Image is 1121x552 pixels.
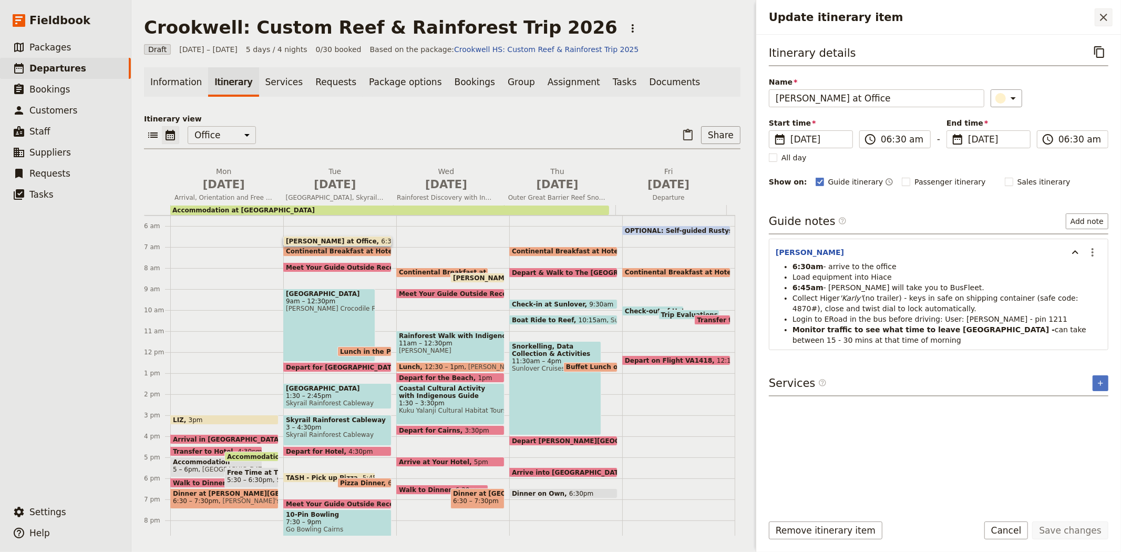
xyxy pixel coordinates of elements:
[793,273,892,281] span: Load equipment into Hiace
[478,374,492,381] span: 1pm
[144,411,170,420] div: 3 pm
[776,247,844,258] button: [PERSON_NAME]
[396,373,505,383] div: Depart for the Beach1pm
[363,474,387,481] span: 5:45pm
[246,44,307,55] span: 5 days / 4 nights
[512,469,631,476] span: Arrive into [GEOGRAPHIC_DATA]
[589,301,613,308] span: 9:30am
[509,341,601,435] div: Snorkelling, Data Collection & Activities11:30am – 4pmSunlover Cruises
[818,379,827,387] span: ​
[793,294,840,302] span: Collect Higer
[659,310,720,320] div: Trip Evaluations
[512,316,579,323] span: Boat Ride to Reef
[170,488,279,509] div: Dinner at [PERSON_NAME][GEOGRAPHIC_DATA]6:30 – 7:30pm[PERSON_NAME]'s Cafe
[29,13,90,28] span: Fieldbook
[838,217,847,225] span: ​
[512,490,569,497] span: Dinner on Own
[162,126,179,144] button: Calendar view
[769,522,882,539] button: Remove itinerary item
[579,316,607,323] span: 10:15am
[144,348,170,356] div: 12 pm
[29,507,66,517] span: Settings
[144,17,618,38] h1: Crookwell: Custom Reef & Rainforest Trip 2026
[170,193,277,202] span: Arrival, Orientation and Free Time
[283,262,392,272] div: Meet Your Guide Outside Reception & Depart
[309,67,363,97] a: Requests
[619,166,718,192] h2: Fri
[769,9,1095,25] h2: Update itinerary item
[450,273,505,283] div: [PERSON_NAME] to the Office
[174,166,273,192] h2: Mon
[224,467,279,488] div: Free Time at The [GEOGRAPHIC_DATA]5:30 – 6:30pmSmall World Journeys
[509,268,618,278] div: Depart & Walk to The [GEOGRAPHIC_DATA]
[566,363,660,371] span: Buffet Lunch on the Boat
[399,340,502,347] span: 11am – 12:30pm
[606,67,643,97] a: Tasks
[144,126,162,144] button: List view
[625,357,717,364] span: Depart on Flight VA1418
[615,193,722,202] span: Departure
[399,486,456,493] span: Walk to Dinner
[29,105,77,116] span: Customers
[881,133,924,146] input: ​
[509,436,618,446] div: Depart [PERSON_NAME][GEOGRAPHIC_DATA]
[29,126,50,137] span: Staff
[769,375,827,391] h3: Services
[170,434,279,444] div: Arrival in [GEOGRAPHIC_DATA]
[144,44,171,55] span: Draft
[504,166,615,205] button: Thu [DATE]Outer Great Barrier Reef Snorkelling and Eye on The Reef Data Collection with Marine Bi...
[29,168,70,179] span: Requests
[173,497,219,505] span: 6:30 – 7:30pm
[399,290,637,297] span: Meet Your Guide Outside Reception & Depart for [PERSON_NAME]
[286,500,496,507] span: Meet Your Guide Outside Reception & Depart For Bowling
[29,63,86,74] span: Departures
[144,306,170,314] div: 10 am
[399,458,474,465] span: Arrive at Your Hotel
[29,189,54,200] span: Tasks
[991,89,1022,107] button: ​
[286,298,373,305] span: 9am – 12:30pm
[1032,522,1108,539] button: Save changes
[396,362,505,372] div: Lunch12:30 – 1pm[PERSON_NAME]
[283,509,392,540] div: 10-Pin Bowling7:30 – 9pmGo Bowling Cairns
[144,264,170,272] div: 8 am
[769,118,853,128] span: Start time
[781,152,807,163] span: All day
[170,166,282,205] button: Mon [DATE]Arrival, Orientation and Free Time
[563,362,618,372] div: Buffet Lunch on the Boat
[144,495,170,504] div: 7 pm
[1042,133,1054,146] span: ​
[173,458,260,466] span: Accommodation
[501,67,541,97] a: Group
[173,466,198,473] span: 5 – 6pm
[824,262,897,271] span: - arrive to the office
[283,289,375,362] div: [GEOGRAPHIC_DATA]9am – 12:30pm[PERSON_NAME] Crocodile Farm
[144,432,170,441] div: 4 pm
[286,305,373,312] span: [PERSON_NAME] Crocodile Farm
[283,247,392,257] div: Continental Breakfast at Hotel
[453,490,502,497] span: Dinner at [GEOGRAPHIC_DATA]
[170,205,727,215] div: Accommodation at [GEOGRAPHIC_DATA]
[824,283,984,292] span: - [PERSON_NAME] will take you to BusFleet.
[283,362,392,372] div: Depart for [GEOGRAPHIC_DATA]
[348,448,373,455] span: 4:30pm
[1017,177,1071,187] span: Sales itinerary
[509,299,618,309] div: Check-in at Sunlover9:30am
[504,193,611,202] span: Outer Great Barrier Reef Snorkelling and Eye on The Reef Data Collection with Marine Biologist
[625,308,696,314] span: Check-out of Hotel
[286,424,389,431] span: 3 – 4:30pm
[947,118,1031,128] span: End time
[227,453,374,460] span: Accommodation at [GEOGRAPHIC_DATA]
[224,452,279,462] div: Accommodation at [GEOGRAPHIC_DATA]
[282,193,389,202] span: [GEOGRAPHIC_DATA], Skyrail Rainforest Cableway and Bowling
[144,114,741,124] p: Itinerary view
[283,383,392,409] div: [GEOGRAPHIC_DATA]1:30 – 2:45pmSkyrail Rainforest Cableway
[286,392,389,400] span: 1:30 – 2:45pm
[793,315,1067,323] span: Login to ERoad in the bus before driving: User: [PERSON_NAME] - pin 1211
[283,415,392,446] div: Skyrail Rainforest Cableway3 – 4:30pmSkyrail Rainforest Cableway
[968,133,1024,146] span: [DATE]
[286,166,385,192] h2: Tue
[144,285,170,293] div: 9 am
[828,177,883,187] span: Guide itinerary
[144,516,170,525] div: 8 pm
